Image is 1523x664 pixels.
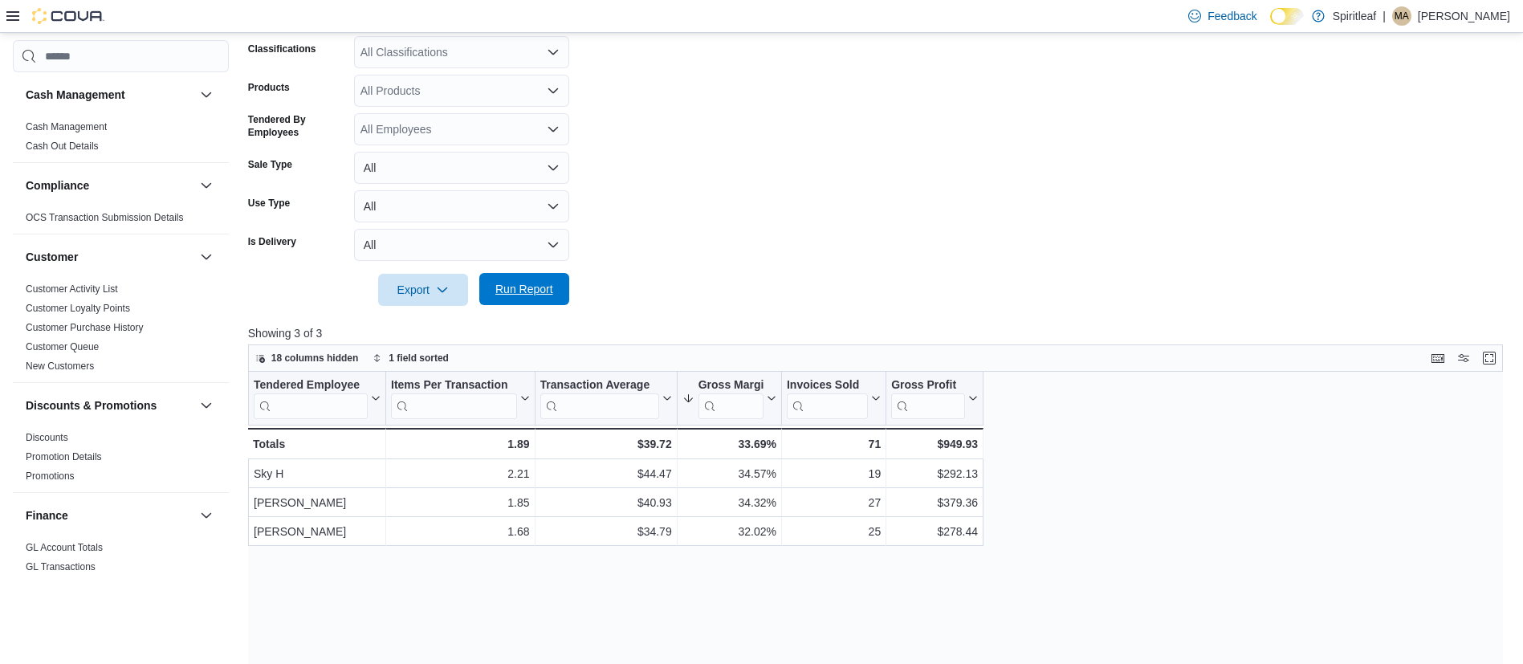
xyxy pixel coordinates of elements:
[1270,25,1271,26] span: Dark Mode
[540,378,658,393] div: Transaction Average
[540,465,671,484] div: $44.47
[253,434,381,454] div: Totals
[197,176,216,195] button: Compliance
[891,434,978,454] div: $949.93
[787,465,881,484] div: 19
[26,397,157,413] h3: Discounts & Promotions
[26,303,130,314] a: Customer Loyalty Points
[388,274,458,306] span: Export
[254,378,368,393] div: Tendered Employee
[540,434,671,454] div: $39.72
[248,197,290,210] label: Use Type
[495,281,553,297] span: Run Report
[26,542,103,553] a: GL Account Totals
[547,123,560,136] button: Open list of options
[26,87,193,103] button: Cash Management
[682,378,776,419] button: Gross Margin
[787,378,881,419] button: Invoices Sold
[682,523,776,542] div: 32.02%
[271,352,359,365] span: 18 columns hidden
[26,431,68,444] span: Discounts
[1418,6,1510,26] p: [PERSON_NAME]
[26,470,75,483] span: Promotions
[787,523,881,542] div: 25
[26,141,99,152] a: Cash Out Details
[891,378,965,419] div: Gross Profit
[540,378,658,419] div: Transaction Average
[682,494,776,513] div: 34.32%
[540,523,671,542] div: $34.79
[891,494,978,513] div: $379.36
[540,378,671,419] button: Transaction Average
[26,322,144,333] a: Customer Purchase History
[26,432,68,443] a: Discounts
[26,341,99,352] a: Customer Queue
[787,434,881,454] div: 71
[540,494,671,513] div: $40.93
[1480,348,1499,368] button: Enter fullscreen
[479,273,569,305] button: Run Report
[26,507,193,523] button: Finance
[26,249,193,265] button: Customer
[26,302,130,315] span: Customer Loyalty Points
[391,494,530,513] div: 1.85
[391,434,530,454] div: 1.89
[389,352,449,365] span: 1 field sorted
[391,378,530,419] button: Items Per Transaction
[254,494,381,513] div: [PERSON_NAME]
[26,249,78,265] h3: Customer
[26,177,89,193] h3: Compliance
[1207,8,1256,24] span: Feedback
[787,494,881,513] div: 27
[26,471,75,482] a: Promotions
[248,81,290,94] label: Products
[26,87,125,103] h3: Cash Management
[248,235,296,248] label: Is Delivery
[248,43,316,55] label: Classifications
[26,120,107,133] span: Cash Management
[391,465,530,484] div: 2.21
[26,561,96,572] a: GL Transactions
[891,378,965,393] div: Gross Profit
[698,378,763,419] div: Gross Margin
[197,506,216,525] button: Finance
[197,396,216,415] button: Discounts & Promotions
[354,152,569,184] button: All
[1392,6,1411,26] div: Mark A
[26,140,99,153] span: Cash Out Details
[698,378,763,393] div: Gross Margin
[1454,348,1473,368] button: Display options
[26,283,118,295] span: Customer Activity List
[26,360,94,373] span: New Customers
[26,212,184,223] a: OCS Transaction Submission Details
[197,85,216,104] button: Cash Management
[682,434,776,454] div: 33.69%
[547,46,560,59] button: Open list of options
[354,229,569,261] button: All
[391,378,517,393] div: Items Per Transaction
[26,211,184,224] span: OCS Transaction Submission Details
[32,8,104,24] img: Cova
[1383,6,1386,26] p: |
[13,279,229,382] div: Customer
[26,361,94,372] a: New Customers
[787,378,868,393] div: Invoices Sold
[891,378,978,419] button: Gross Profit
[682,465,776,484] div: 34.57%
[26,340,99,353] span: Customer Queue
[13,208,229,234] div: Compliance
[13,117,229,162] div: Cash Management
[1428,348,1448,368] button: Keyboard shortcuts
[547,84,560,97] button: Open list of options
[13,428,229,492] div: Discounts & Promotions
[1270,8,1304,25] input: Dark Mode
[378,274,468,306] button: Export
[26,177,193,193] button: Compliance
[197,247,216,267] button: Customer
[26,451,102,462] a: Promotion Details
[891,465,978,484] div: $292.13
[249,348,365,368] button: 18 columns hidden
[366,348,455,368] button: 1 field sorted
